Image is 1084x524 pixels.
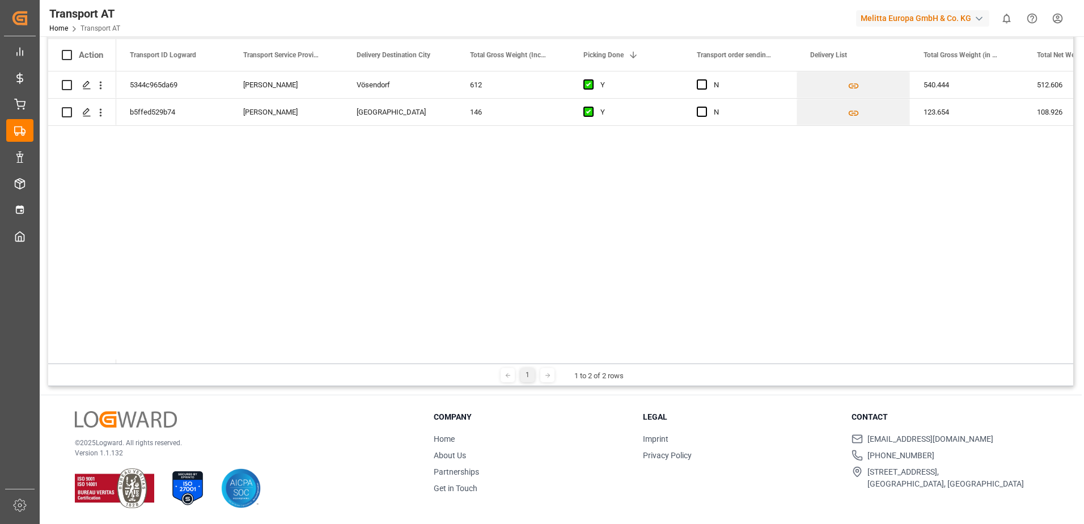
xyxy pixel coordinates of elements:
a: Partnerships [434,467,479,476]
img: ISO 27001 Certification [168,468,208,508]
span: [EMAIL_ADDRESS][DOMAIN_NAME] [867,433,993,445]
div: [PERSON_NAME] [230,71,343,98]
h3: Company [434,411,629,423]
h3: Legal [643,411,838,423]
a: Privacy Policy [643,451,692,460]
a: Get in Touch [434,484,477,493]
div: Action [79,50,103,60]
div: 612 [456,71,570,98]
span: Transport Service Provider [243,51,319,59]
span: Total Gross Weight (Including Pallets' Weight) [470,51,546,59]
a: Home [434,434,455,443]
div: N [714,99,783,125]
div: Melitta Europa GmbH & Co. KG [856,10,989,27]
span: Picking Done [583,51,624,59]
div: 146 [456,99,570,125]
div: b5ffed529b74 [116,99,230,125]
div: 1 to 2 of 2 rows [574,370,624,382]
div: Y [600,99,670,125]
div: 540.444 [910,71,1023,98]
div: Vösendorf [343,71,456,98]
a: Imprint [643,434,668,443]
div: Press SPACE to select this row. [48,71,116,99]
img: AICPA SOC [221,468,261,508]
p: © 2025 Logward. All rights reserved. [75,438,405,448]
p: Version 1.1.132 [75,448,405,458]
img: Logward Logo [75,411,177,428]
div: 123.654 [910,99,1023,125]
div: 1 [520,368,535,382]
div: 5344c965da69 [116,71,230,98]
span: Delivery List [810,51,847,59]
span: Transport order sending (manual) [697,51,773,59]
div: [GEOGRAPHIC_DATA] [343,99,456,125]
div: Transport AT [49,5,120,22]
div: Y [600,72,670,98]
a: Home [49,24,68,32]
button: show 0 new notifications [994,6,1019,31]
div: N [714,72,783,98]
span: Delivery Destination City [357,51,430,59]
a: About Us [434,451,466,460]
div: [PERSON_NAME] [230,99,343,125]
span: Total Gross Weight (in KG) [924,51,1000,59]
span: [STREET_ADDRESS], [GEOGRAPHIC_DATA], [GEOGRAPHIC_DATA] [867,466,1024,490]
span: Transport ID Logward [130,51,196,59]
button: Melitta Europa GmbH & Co. KG [856,7,994,29]
h3: Contact [852,411,1047,423]
button: Help Center [1019,6,1045,31]
img: ISO 9001 & ISO 14001 Certification [75,468,154,508]
div: Press SPACE to select this row. [48,99,116,126]
span: [PHONE_NUMBER] [867,450,934,462]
